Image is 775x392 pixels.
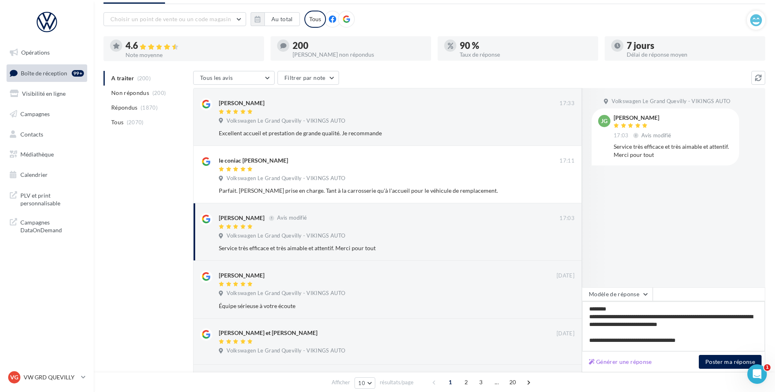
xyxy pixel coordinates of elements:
button: Au total [251,12,300,26]
span: ... [490,376,503,389]
button: Tous les avis [193,71,275,85]
button: Au total [264,12,300,26]
a: Boîte de réception99+ [5,64,89,82]
span: 1 [444,376,457,389]
iframe: Intercom live chat [747,364,767,384]
button: Filtrer par note [277,71,339,85]
div: [PERSON_NAME] [219,214,264,222]
span: Opérations [21,49,50,56]
span: Tous les avis [200,74,233,81]
span: Répondus [111,104,138,112]
span: Campagnes DataOnDemand [20,217,84,234]
a: VG VW GRD QUEVILLY [7,370,87,385]
span: [DATE] [557,272,575,280]
div: [PERSON_NAME] [219,271,264,280]
span: 3 [474,376,487,389]
span: Tous [111,118,123,126]
button: Poster ma réponse [699,355,762,369]
span: VG [10,373,18,381]
span: Médiathèque [20,151,54,158]
div: Excellent accueil et prestation de grande qualité. Je recommande [219,129,522,137]
span: Campagnes [20,110,50,117]
div: le coniac [PERSON_NAME] [219,156,288,165]
div: 4.6 [125,41,258,51]
span: Choisir un point de vente ou un code magasin [110,15,231,22]
div: Note moyenne [125,52,258,58]
span: (1870) [141,104,158,111]
div: 7 jours [627,41,759,50]
div: Service très efficace et très aimable et attentif. Merci pour tout [614,143,733,159]
span: PLV et print personnalisable [20,190,84,207]
div: [PERSON_NAME] non répondus [293,52,425,57]
span: JG [601,117,608,125]
span: Avis modifié [641,132,671,139]
span: Volkswagen Le Grand Quevilly - VIKINGS AUTO [227,290,345,297]
div: 99+ [72,70,84,77]
div: 200 [293,41,425,50]
div: Délai de réponse moyen [627,52,759,57]
button: Choisir un point de vente ou un code magasin [103,12,246,26]
div: Service très efficace et très aimable et attentif. Merci pour tout [219,244,522,252]
a: Opérations [5,44,89,61]
a: Campagnes DataOnDemand [5,214,89,238]
div: Équipe sérieuse à votre écoute [219,302,522,310]
div: Taux de réponse [460,52,592,57]
a: Visibilité en ligne [5,85,89,102]
span: (2070) [127,119,144,126]
a: Calendrier [5,166,89,183]
div: Parfait. [PERSON_NAME] prise en charge. Tant à la carrosserie qu'à l'accueil pour le véhicule de ... [219,187,522,195]
span: Volkswagen Le Grand Quevilly - VIKINGS AUTO [227,232,345,240]
button: Modèle de réponse [582,287,653,301]
div: [PERSON_NAME] et [PERSON_NAME] [219,329,317,337]
span: résultats/page [380,379,414,386]
span: 20 [506,376,520,389]
a: PLV et print personnalisable [5,187,89,211]
button: Générer une réponse [586,357,655,367]
div: [PERSON_NAME] [219,99,264,107]
a: Campagnes [5,106,89,123]
span: Contacts [20,130,43,137]
span: 2 [460,376,473,389]
span: 17:03 [614,132,629,139]
a: Contacts [5,126,89,143]
span: Volkswagen Le Grand Quevilly - VIKINGS AUTO [227,117,345,125]
span: Calendrier [20,171,48,178]
button: 10 [354,377,375,389]
span: 17:33 [559,100,575,107]
span: Afficher [332,379,350,386]
div: 90 % [460,41,592,50]
span: Non répondus [111,89,149,97]
span: Boîte de réception [21,69,67,76]
span: (200) [152,90,166,96]
span: Volkswagen Le Grand Quevilly - VIKINGS AUTO [227,347,345,355]
a: Médiathèque [5,146,89,163]
span: [DATE] [557,330,575,337]
span: 10 [358,380,365,386]
div: Tous [304,11,326,28]
span: 17:03 [559,215,575,222]
span: Visibilité en ligne [22,90,66,97]
p: VW GRD QUEVILLY [24,373,78,381]
span: Volkswagen Le Grand Quevilly - VIKINGS AUTO [227,175,345,182]
span: Volkswagen Le Grand Quevilly - VIKINGS AUTO [612,98,730,105]
div: [PERSON_NAME] [614,115,673,121]
span: Avis modifié [277,215,307,221]
span: 17:11 [559,157,575,165]
span: 1 [764,364,771,371]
